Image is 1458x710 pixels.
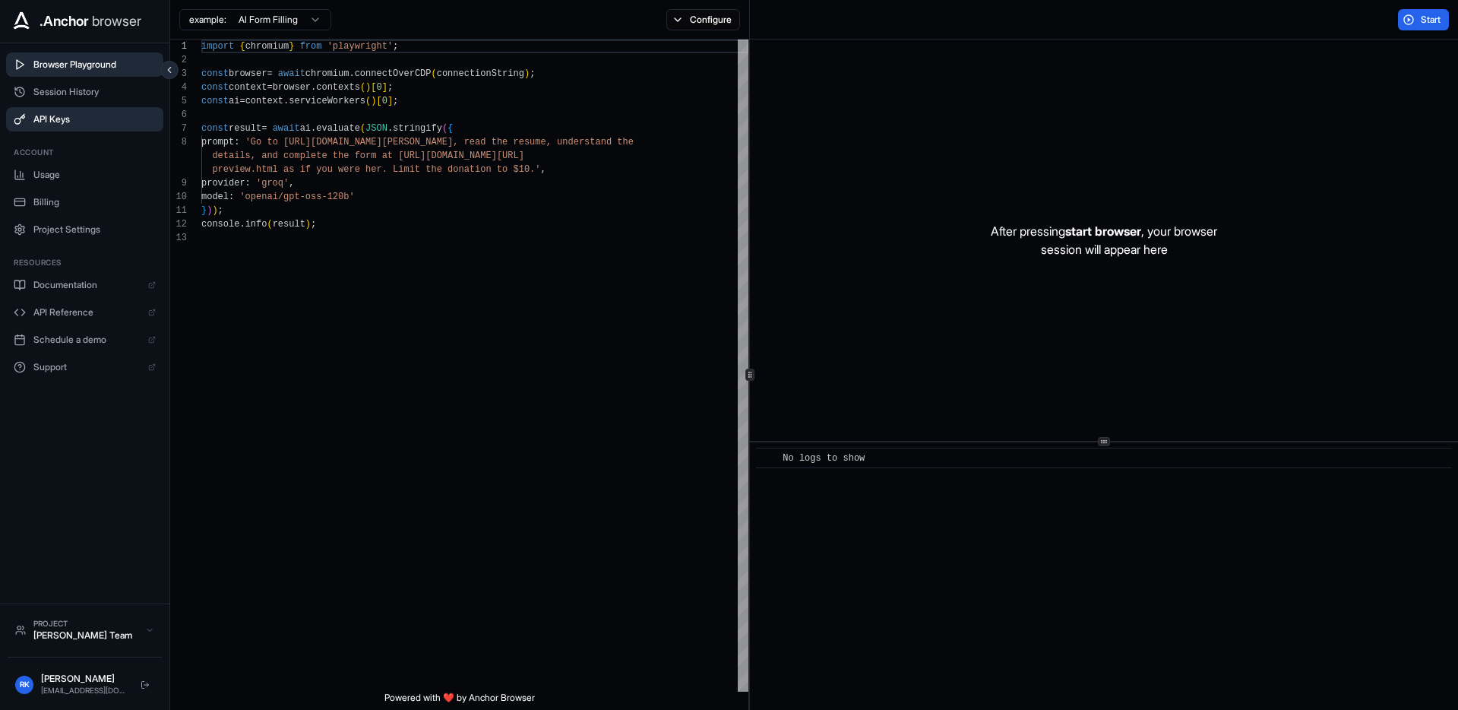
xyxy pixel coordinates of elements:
div: 12 [170,217,187,231]
span: browser [273,82,311,93]
span: = [261,123,267,134]
span: 'Go to [URL][DOMAIN_NAME][PERSON_NAME], re [245,137,475,147]
span: info [245,219,267,230]
div: 8 [170,135,187,149]
span: Documentation [33,279,141,291]
span: example: [189,14,226,26]
div: 13 [170,231,187,245]
span: = [239,96,245,106]
span: = [267,68,272,79]
span: browser [92,11,141,32]
span: import [201,41,234,52]
span: preview.html as if you were her. Limit the donatio [212,164,485,175]
button: Configure [666,9,740,30]
span: evaluate [316,123,360,134]
span: connectOverCDP [355,68,432,79]
a: API Reference [6,300,163,325]
span: chromium [305,68,349,79]
span: : [229,192,234,202]
span: . [311,123,316,134]
span: } [289,41,294,52]
span: Start [1421,14,1442,26]
span: ; [530,68,535,79]
span: ad the resume, understand the [475,137,634,147]
span: ( [267,219,272,230]
span: [ [376,96,381,106]
span: ( [360,82,365,93]
span: [ [371,82,376,93]
span: contexts [316,82,360,93]
span: 'groq' [256,178,289,189]
span: result [229,123,261,134]
div: 6 [170,108,187,122]
span: ) [365,82,371,93]
span: start browser [1065,223,1141,239]
span: result [273,219,305,230]
span: { [448,123,453,134]
span: ; [218,205,223,216]
span: const [201,96,229,106]
button: Start [1398,9,1449,30]
button: Browser Playground [6,52,163,77]
span: prompt [201,137,234,147]
span: , [289,178,294,189]
div: 9 [170,176,187,190]
span: , [540,164,546,175]
span: RK [20,679,30,690]
span: stringify [393,123,442,134]
span: connectionString [437,68,524,79]
span: ) [524,68,530,79]
span: serviceWorkers [289,96,365,106]
h3: Account [14,147,156,158]
span: ( [432,68,437,79]
span: ​ [764,451,771,466]
button: Usage [6,163,163,187]
div: [PERSON_NAME] Team [33,629,138,642]
span: ] [382,82,387,93]
button: Logout [136,676,154,694]
span: . [349,68,354,79]
span: context [245,96,283,106]
span: from [300,41,322,52]
div: Project [33,618,138,629]
span: . [387,123,393,134]
span: ; [393,96,398,106]
span: . [283,96,289,106]
span: . [239,219,245,230]
span: model [201,192,229,202]
span: ) [371,96,376,106]
span: ai [229,96,239,106]
a: Support [6,355,163,379]
span: .Anchor [40,11,89,32]
div: 3 [170,67,187,81]
span: : [234,137,239,147]
span: API Reference [33,306,141,319]
span: n to $10.' [485,164,540,175]
span: ( [365,96,371,106]
img: Anchor Icon [9,9,33,33]
p: After pressing , your browser session will appear here [991,222,1217,258]
span: Powered with ❤️ by Anchor Browser [384,692,535,710]
div: 11 [170,204,187,217]
span: ; [393,41,398,52]
span: 0 [376,82,381,93]
span: = [267,82,272,93]
span: No logs to show [783,453,865,464]
span: 'openai/gpt-oss-120b' [239,192,354,202]
span: Project Settings [33,223,156,236]
div: [EMAIL_ADDRESS][DOMAIN_NAME] [41,685,128,696]
span: { [239,41,245,52]
div: 10 [170,190,187,204]
span: provider [201,178,245,189]
div: 7 [170,122,187,135]
div: [PERSON_NAME] [41,673,128,685]
span: browser [229,68,267,79]
span: API Keys [33,113,156,125]
span: const [201,123,229,134]
span: await [273,123,300,134]
span: ] [387,96,393,106]
div: 1 [170,40,187,53]
span: : [245,178,251,189]
span: ai [300,123,311,134]
span: Schedule a demo [33,334,141,346]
